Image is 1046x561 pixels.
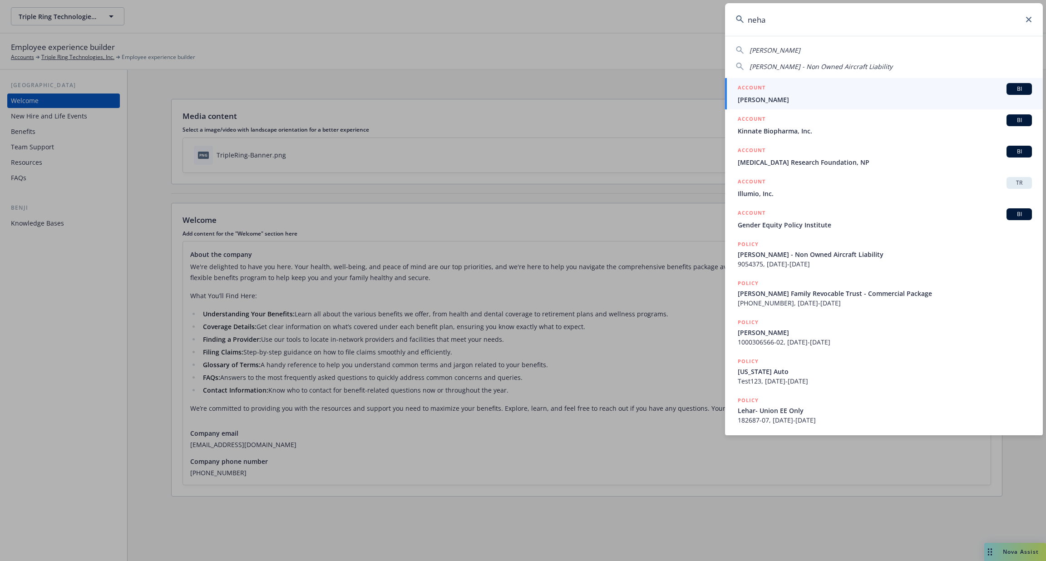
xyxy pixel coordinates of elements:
span: BI [1010,85,1028,93]
span: BI [1010,116,1028,124]
span: [PHONE_NUMBER], [DATE]-[DATE] [738,298,1032,308]
a: ACCOUNTBIGender Equity Policy Institute [725,203,1043,235]
h5: POLICY [738,357,759,366]
a: ACCOUNTBI[PERSON_NAME] [725,78,1043,109]
h5: ACCOUNT [738,83,765,94]
span: [PERSON_NAME] [738,95,1032,104]
span: [PERSON_NAME] Family Revocable Trust - Commercial Package [738,289,1032,298]
span: BI [1010,210,1028,218]
h5: POLICY [738,279,759,288]
h5: POLICY [738,240,759,249]
h5: ACCOUNT [738,208,765,219]
span: [MEDICAL_DATA] Research Foundation, NP [738,157,1032,167]
h5: ACCOUNT [738,177,765,188]
span: Gender Equity Policy Institute [738,220,1032,230]
span: [US_STATE] Auto [738,367,1032,376]
span: [PERSON_NAME] [738,328,1032,337]
a: ACCOUNTTRIllumio, Inc. [725,172,1043,203]
a: POLICY[PERSON_NAME] - Non Owned Aircraft Liability9054375, [DATE]-[DATE] [725,235,1043,274]
h5: POLICY [738,318,759,327]
input: Search... [725,3,1043,36]
h5: POLICY [738,396,759,405]
a: POLICYLehar- Union EE Only182687-07, [DATE]-[DATE] [725,391,1043,430]
a: POLICY[PERSON_NAME]1000306566-02, [DATE]-[DATE] [725,313,1043,352]
span: Lehar- Union EE Only [738,406,1032,415]
span: 182687-07, [DATE]-[DATE] [738,415,1032,425]
h5: ACCOUNT [738,114,765,125]
a: ACCOUNTBI[MEDICAL_DATA] Research Foundation, NP [725,141,1043,172]
h5: ACCOUNT [738,146,765,157]
a: POLICY[PERSON_NAME] Family Revocable Trust - Commercial Package[PHONE_NUMBER], [DATE]-[DATE] [725,274,1043,313]
a: ACCOUNTBIKinnate Biopharma, Inc. [725,109,1043,141]
span: 9054375, [DATE]-[DATE] [738,259,1032,269]
span: Illumio, Inc. [738,189,1032,198]
span: [PERSON_NAME] - Non Owned Aircraft Liability [738,250,1032,259]
span: 1000306566-02, [DATE]-[DATE] [738,337,1032,347]
span: Kinnate Biopharma, Inc. [738,126,1032,136]
span: Test123, [DATE]-[DATE] [738,376,1032,386]
span: [PERSON_NAME] - Non Owned Aircraft Liability [750,62,893,71]
span: BI [1010,148,1028,156]
span: [PERSON_NAME] [750,46,800,54]
span: TR [1010,179,1028,187]
a: POLICY[US_STATE] AutoTest123, [DATE]-[DATE] [725,352,1043,391]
